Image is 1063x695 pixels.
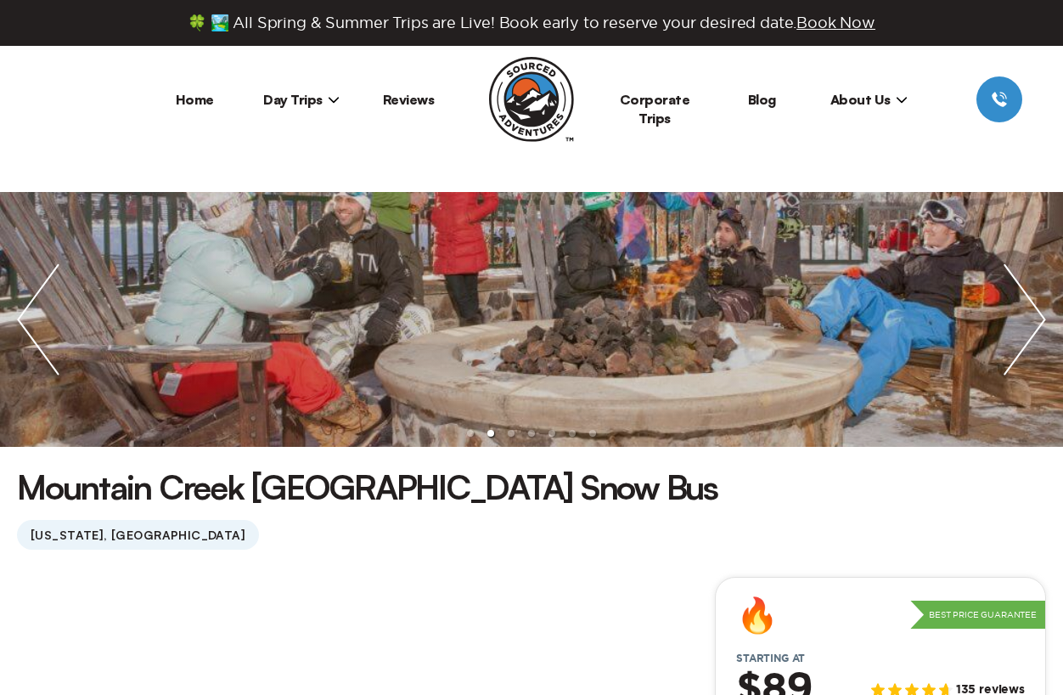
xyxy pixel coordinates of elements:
[620,91,690,127] a: Corporate Trips
[467,430,474,437] li: slide item 1
[748,91,776,108] a: Blog
[569,430,576,437] li: slide item 6
[736,598,779,632] div: 🔥
[176,91,214,108] a: Home
[17,464,717,510] h1: Mountain Creek [GEOGRAPHIC_DATA] Snow Bus
[263,91,340,108] span: Day Trips
[910,601,1045,630] p: Best Price Guarantee
[796,14,875,31] span: Book Now
[589,430,596,437] li: slide item 7
[830,91,908,108] span: About Us
[987,192,1063,447] img: next slide / item
[383,91,435,108] a: Reviews
[548,430,555,437] li: slide item 5
[17,520,259,550] span: [US_STATE], [GEOGRAPHIC_DATA]
[489,57,574,142] img: Sourced Adventures company logo
[716,653,825,664] span: Starting at
[188,14,875,32] span: 🍀 🏞️ All Spring & Summer Trips are Live! Book early to reserve your desired date.
[528,430,535,437] li: slide item 4
[487,430,494,437] li: slide item 2
[508,430,515,437] li: slide item 3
